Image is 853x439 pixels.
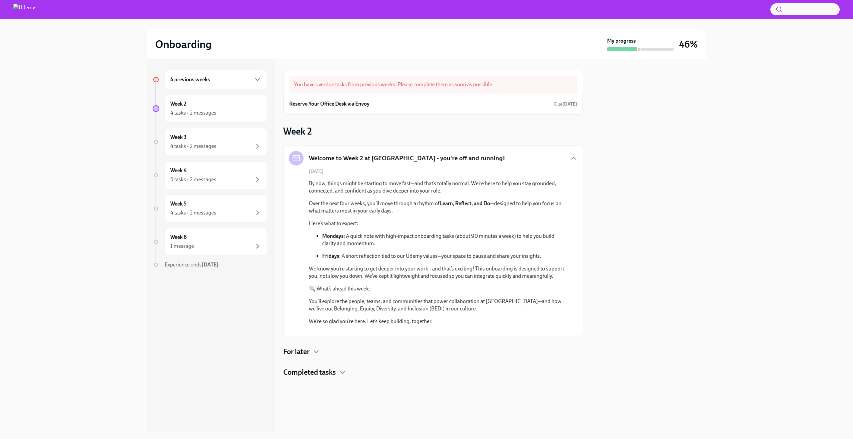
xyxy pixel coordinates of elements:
[153,161,267,189] a: Week 45 tasks • 2 messages
[283,347,583,357] div: For later
[309,168,324,175] span: [DATE]
[309,154,505,163] h5: Welcome to Week 2 at [GEOGRAPHIC_DATA] - you're off and running!
[289,76,577,94] div: You have overdue tasks from previous weeks. Please complete them as soon as possible.
[170,100,186,108] h6: Week 2
[153,128,267,156] a: Week 34 tasks • 2 messages
[439,200,490,207] strong: Learn, Reflect, and Do
[554,101,577,107] span: Due
[153,95,267,123] a: Week 24 tasks • 2 messages
[309,318,567,325] p: We’re so glad you’re here. Let’s keep building, together.
[309,298,567,312] p: You’ll explore the people, teams, and communities that power collaboration at [GEOGRAPHIC_DATA]—a...
[170,134,187,141] h6: Week 3
[309,265,567,280] p: We know you’re starting to get deeper into your work—and that’s exciting! This onboarding is desi...
[283,367,583,377] div: Completed tasks
[170,233,187,241] h6: Week 6
[153,228,267,256] a: Week 61 message
[322,252,567,260] p: : A short reflection tied to our Udemy values—your space to pause and share your insights.
[283,367,336,377] h4: Completed tasks
[170,242,194,250] div: 1 message
[322,253,339,259] strong: Fridays
[309,285,567,292] p: 🔍 What’s ahead this week:
[309,220,567,227] p: Here’s what to expect:
[554,101,577,107] span: August 30th, 2025 13:00
[170,109,216,117] div: 4 tasks • 2 messages
[283,347,310,357] h4: For later
[309,180,567,195] p: By now, things might be starting to move fast—and that’s totally normal. We’re here to help you s...
[170,209,216,217] div: 4 tasks • 2 messages
[289,100,370,108] h6: Reserve Your Office Desk via Envoy
[289,99,577,109] a: Reserve Your Office Desk via EnvoyDue[DATE]
[679,38,698,50] h3: 46%
[13,4,35,15] img: Udemy
[283,125,312,137] h3: Week 2
[607,37,636,45] strong: My progress
[562,101,577,107] strong: [DATE]
[322,232,567,247] p: : A quick note with high-impact onboarding tasks (about 90 minutes a week) to help you build clar...
[165,261,219,268] span: Experience ends
[153,195,267,222] a: Week 54 tasks • 2 messages
[309,200,567,215] p: Over the next four weeks, you’ll move through a rhythm of —designed to help you focus on what mat...
[170,176,216,183] div: 5 tasks • 2 messages
[170,167,187,174] h6: Week 4
[170,200,187,208] h6: Week 5
[170,76,210,83] h6: 4 previous weeks
[165,70,267,89] div: 4 previous weeks
[322,233,344,239] strong: Mondays
[170,143,216,150] div: 4 tasks • 2 messages
[202,261,219,268] strong: [DATE]
[155,38,212,51] h2: Onboarding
